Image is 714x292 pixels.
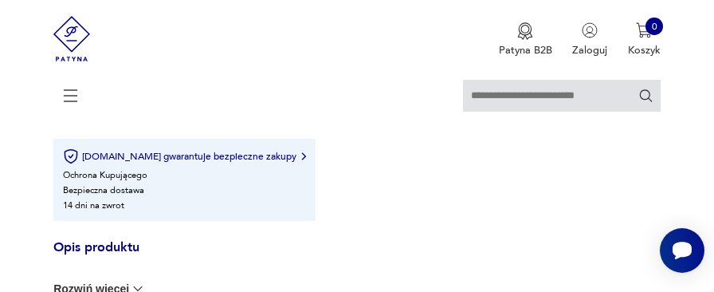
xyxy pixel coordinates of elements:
img: Ikona certyfikatu [63,148,79,164]
img: Ikona strzałki w prawo [301,152,306,160]
button: Patyna B2B [499,22,552,57]
button: Szukaj [638,88,653,103]
a: Ikona medaluPatyna B2B [499,22,552,57]
img: Ikona koszyka [636,22,652,38]
li: Bezpieczna dostawa [63,184,144,196]
div: 0 [645,18,663,35]
li: 14 dni na zwrot [63,199,124,211]
img: Ikona medalu [517,22,533,40]
button: 0Koszyk [628,22,661,57]
p: Patyna B2B [499,43,552,57]
p: Koszyk [628,43,661,57]
button: [DOMAIN_NAME] gwarantuje bezpieczne zakupy [63,148,306,164]
button: Zaloguj [572,22,607,57]
li: Ochrona Kupującego [63,169,147,181]
img: Ikonka użytkownika [582,22,598,38]
h3: Opis produktu [53,240,661,268]
p: Zaloguj [572,43,607,57]
iframe: Smartsupp widget button [660,228,704,273]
